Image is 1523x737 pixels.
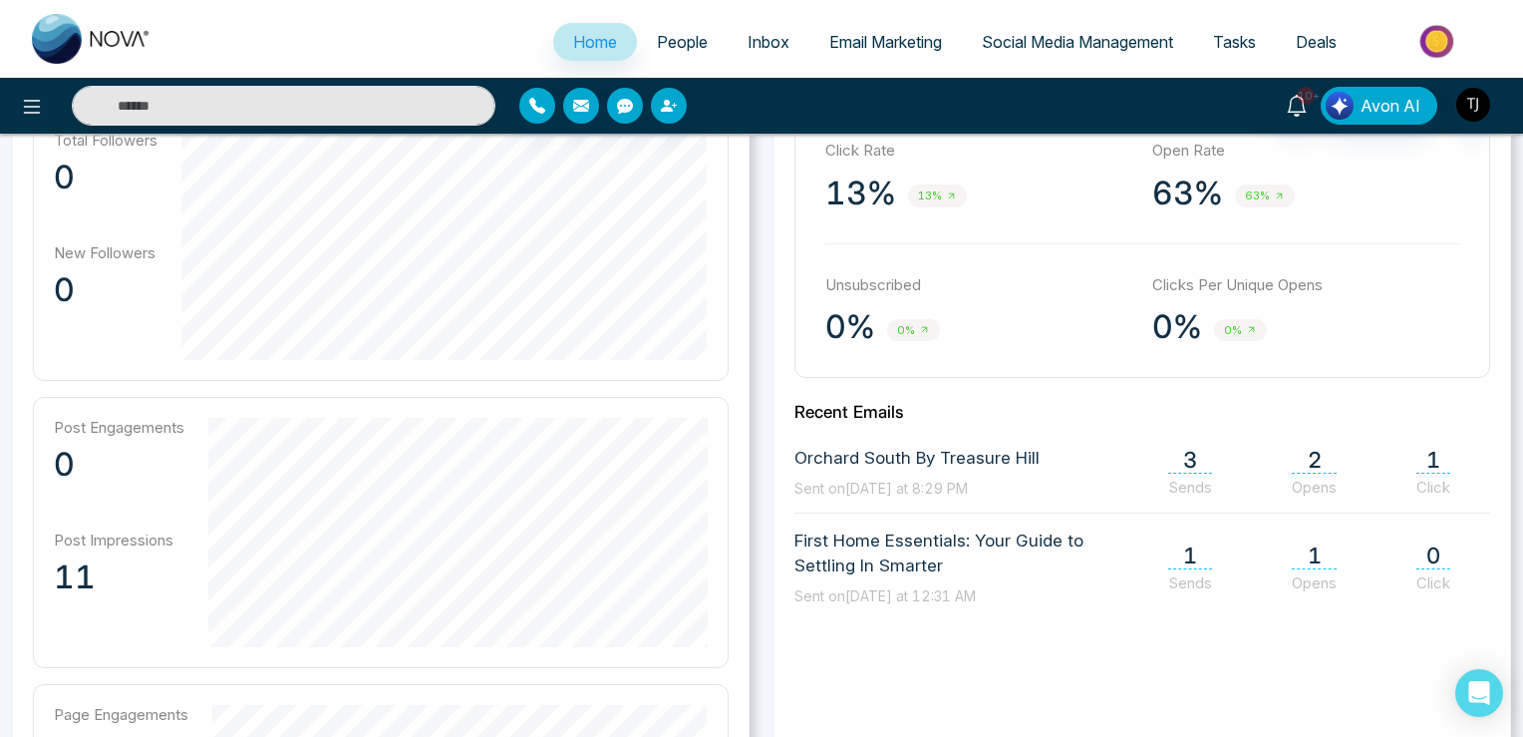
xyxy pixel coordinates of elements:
p: 0 [54,158,157,197]
span: 3 [1168,447,1212,474]
span: 1 [1292,543,1337,569]
img: Lead Flow [1326,92,1354,120]
span: 13% [908,184,967,207]
span: 10+ [1297,87,1315,105]
span: Email Marketing [829,32,942,52]
span: Click [1416,478,1450,497]
p: Page Engagements [54,705,188,724]
span: Deals [1296,32,1337,52]
img: Market-place.gif [1367,19,1511,64]
span: Home [573,32,617,52]
span: Tasks [1213,32,1256,52]
span: First Home Essentials: Your Guide to Settling In Smarter [794,529,1138,579]
span: 0% [1214,319,1267,342]
a: Social Media Management [962,23,1193,61]
img: User Avatar [1456,88,1490,122]
span: 2 [1292,447,1337,474]
span: Orchard South By Treasure Hill [794,446,1040,472]
p: Open Rate [1152,140,1459,163]
span: Sends [1168,573,1212,592]
a: Email Marketing [809,23,962,61]
p: Post Engagements [54,418,184,437]
p: 11 [54,557,184,597]
p: 0% [825,307,875,347]
span: Sent on [DATE] at 8:29 PM [794,480,968,497]
span: Avon AI [1361,94,1420,118]
span: Opens [1292,573,1337,592]
span: Inbox [748,32,789,52]
p: Unsubscribed [825,274,1132,297]
p: Click Rate [825,140,1132,163]
span: 63% [1235,184,1295,207]
p: 63% [1152,174,1223,213]
span: Click [1416,573,1450,592]
span: 1 [1416,447,1450,474]
img: Nova CRM Logo [32,14,152,64]
p: New Followers [54,243,157,262]
span: 1 [1168,543,1212,569]
a: People [637,23,728,61]
p: 0 [54,270,157,310]
p: 0 [54,445,184,485]
a: 10+ [1273,87,1321,122]
span: Sends [1168,478,1212,497]
p: Clicks Per Unique Opens [1152,274,1459,297]
p: Total Followers [54,131,157,150]
a: Tasks [1193,23,1276,61]
a: Home [553,23,637,61]
button: Avon AI [1321,87,1437,125]
span: Opens [1292,478,1337,497]
span: 0% [887,319,940,342]
a: Inbox [728,23,809,61]
span: Social Media Management [982,32,1173,52]
div: Open Intercom Messenger [1455,669,1503,717]
p: 0% [1152,307,1202,347]
p: Post Impressions [54,531,184,550]
a: Deals [1276,23,1357,61]
p: 13% [825,174,896,213]
span: People [657,32,708,52]
span: Sent on [DATE] at 12:31 AM [794,587,976,604]
h2: Recent Emails [794,402,1490,422]
span: 0 [1416,543,1450,569]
